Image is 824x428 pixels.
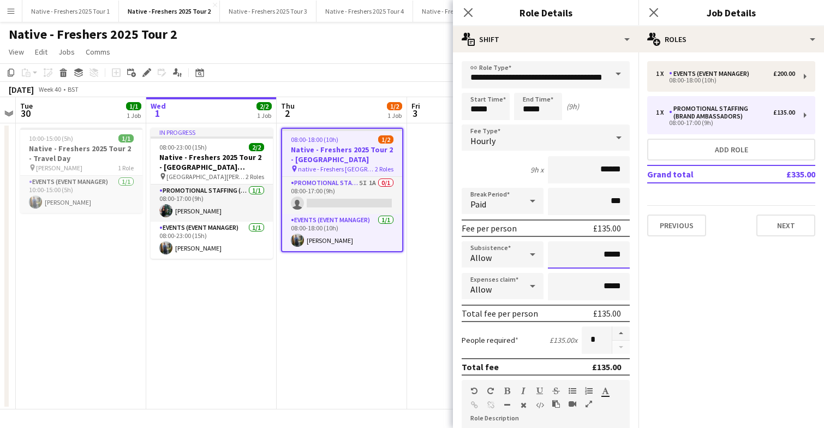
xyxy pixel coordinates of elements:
span: 10:00-15:00 (5h) [29,134,73,142]
h3: Job Details [638,5,824,20]
span: 1/2 [378,135,393,144]
div: £135.00 [593,308,621,319]
app-job-card: 10:00-15:00 (5h)1/1Native - Freshers 2025 Tour 2 - Travel Day [PERSON_NAME]1 RoleEvents (Event Ma... [20,128,142,213]
button: Next [756,215,815,236]
span: Comms [86,47,110,57]
span: 08:00-18:00 (10h) [291,135,338,144]
span: Tue [20,101,33,111]
button: Text Color [601,387,609,395]
span: Jobs [58,47,75,57]
button: Add role [647,139,815,160]
span: 1/1 [126,102,141,110]
h1: Native - Freshers 2025 Tour 2 [9,26,177,43]
button: Native - Freshers 2025 Tour 3 [220,1,317,22]
span: Wed [151,101,166,111]
button: Italic [520,387,527,395]
span: Allow [470,284,492,295]
h3: Native - Freshers 2025 Tour 2 - [GEOGRAPHIC_DATA][PERSON_NAME] [151,152,273,172]
div: Promotional Staffing (Brand Ambassadors) [669,105,773,120]
div: Total fee per person [462,308,538,319]
app-card-role: Promotional Staffing (Brand Ambassadors)5I1A0/108:00-17:00 (9h) [282,177,402,214]
a: Jobs [54,45,79,59]
div: £200.00 [773,70,795,78]
h3: Role Details [453,5,638,20]
div: In progress [151,128,273,136]
button: Undo [470,387,478,395]
div: 1 x [656,70,669,78]
div: £135.00 x [550,335,577,345]
button: Strikethrough [552,387,560,395]
label: People required [462,335,518,345]
a: Edit [31,45,52,59]
span: native - Freshers [GEOGRAPHIC_DATA] [298,165,375,173]
app-card-role: Events (Event Manager)1/110:00-15:00 (5h)[PERSON_NAME] [20,176,142,213]
span: 1/2 [387,102,402,110]
span: 3 [410,107,420,120]
app-card-role: Events (Event Manager)1/108:00-18:00 (10h)[PERSON_NAME] [282,214,402,251]
div: 1 Job [257,111,271,120]
h3: Native - Freshers 2025 Tour 2 - [GEOGRAPHIC_DATA] [282,145,402,164]
span: Allow [470,252,492,263]
button: Unordered List [569,387,576,395]
span: Edit [35,47,47,57]
div: £135.00 [593,223,621,234]
button: Native - Freshers 2025 Tour 5 [413,1,510,22]
span: Week 40 [36,85,63,93]
app-job-card: In progress08:00-23:00 (15h)2/2Native - Freshers 2025 Tour 2 - [GEOGRAPHIC_DATA][PERSON_NAME] [GE... [151,128,273,259]
div: 08:00-17:00 (9h) [656,120,795,126]
button: Redo [487,387,494,395]
button: Paste as plain text [552,400,560,408]
div: (9h) [566,102,579,111]
div: 1 Job [127,111,141,120]
span: Thu [281,101,295,111]
div: [DATE] [9,84,34,95]
span: 1 Role [118,164,134,172]
button: Ordered List [585,387,593,395]
app-job-card: 08:00-18:00 (10h)1/2Native - Freshers 2025 Tour 2 - [GEOGRAPHIC_DATA] native - Freshers [GEOGRAPH... [281,128,403,252]
button: Underline [536,387,544,395]
button: Previous [647,215,706,236]
app-card-role: Events (Event Manager)1/108:00-23:00 (15h)[PERSON_NAME] [151,222,273,259]
span: 2 Roles [375,165,393,173]
span: [PERSON_NAME] [36,164,82,172]
span: 08:00-23:00 (15h) [159,143,207,151]
td: £335.00 [750,165,815,183]
div: £135.00 [592,361,621,372]
button: Native - Freshers 2025 Tour 2 [119,1,220,22]
button: Clear Formatting [520,401,527,409]
div: 1 Job [387,111,402,120]
span: Paid [470,199,486,210]
button: Fullscreen [585,400,593,408]
h3: Native - Freshers 2025 Tour 2 - Travel Day [20,144,142,163]
span: 2 Roles [246,173,264,181]
button: Native - Freshers 2025 Tour 4 [317,1,413,22]
div: Total fee [462,361,499,372]
span: View [9,47,24,57]
button: Increase [612,326,630,341]
div: Shift [453,26,638,52]
a: Comms [81,45,115,59]
span: 2 [279,107,295,120]
button: HTML Code [536,401,544,409]
div: BST [68,85,79,93]
div: 9h x [530,165,544,175]
button: Bold [503,387,511,395]
td: Grand total [647,165,750,183]
div: £135.00 [773,109,795,116]
span: Fri [411,101,420,111]
app-card-role: Promotional Staffing (Brand Ambassadors)1/108:00-17:00 (9h)[PERSON_NAME] [151,185,273,222]
span: 1/1 [118,134,134,142]
div: Fee per person [462,223,517,234]
button: Insert video [569,400,576,408]
div: 1 x [656,109,669,116]
button: Horizontal Line [503,401,511,409]
span: 30 [19,107,33,120]
div: Events (Event Manager) [669,70,754,78]
a: View [4,45,28,59]
span: 2/2 [256,102,272,110]
span: [GEOGRAPHIC_DATA][PERSON_NAME] [166,173,246,181]
button: Native - Freshers 2025 Tour 1 [22,1,119,22]
span: 1 [149,107,166,120]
